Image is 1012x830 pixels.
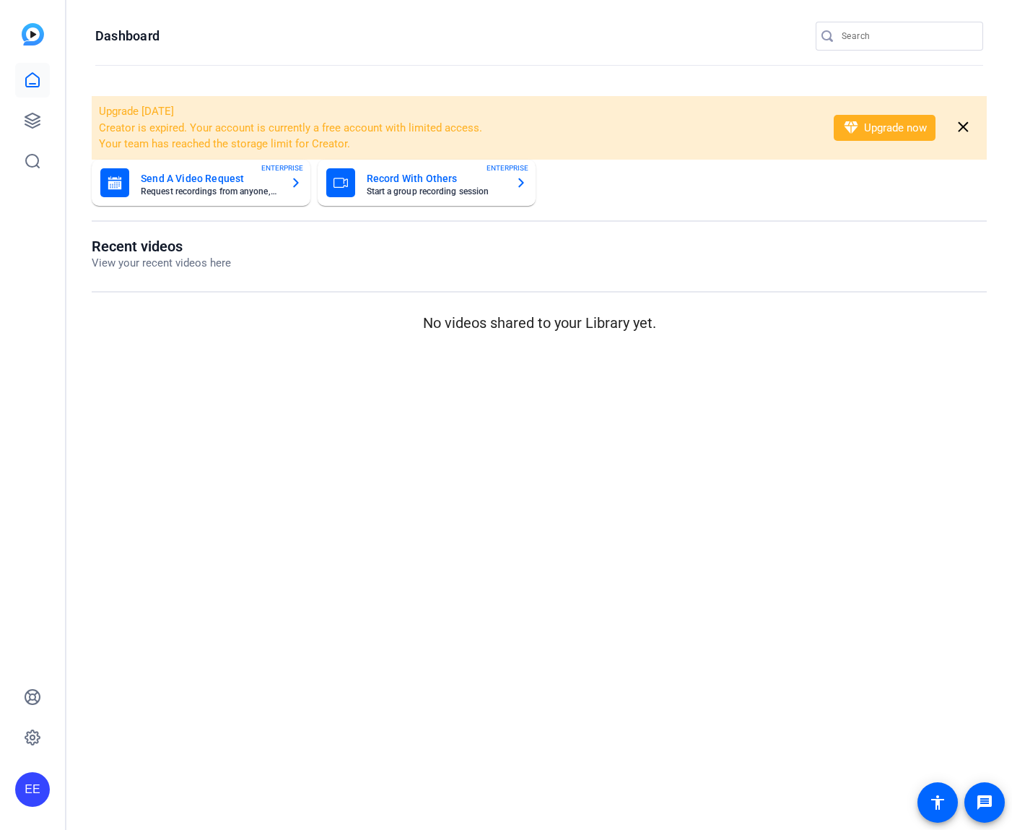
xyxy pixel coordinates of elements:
span: Upgrade [DATE] [99,105,174,118]
mat-card-title: Send A Video Request [141,170,279,187]
li: Your team has reached the storage limit for Creator. [99,136,815,152]
mat-card-title: Record With Others [367,170,505,187]
mat-icon: close [954,118,972,137]
button: Upgrade now [834,115,935,141]
span: ENTERPRISE [487,163,528,173]
div: EE [15,772,50,807]
p: No videos shared to your Library yet. [92,312,987,334]
mat-icon: accessibility [929,794,946,811]
mat-icon: message [976,794,993,811]
input: Search [842,27,972,45]
h1: Dashboard [95,27,160,45]
li: Creator is expired. Your account is currently a free account with limited access. [99,120,815,137]
span: ENTERPRISE [261,163,303,173]
h1: Recent videos [92,238,231,255]
mat-icon: diamond [842,119,860,137]
img: blue-gradient.svg [22,23,44,46]
mat-card-subtitle: Request recordings from anyone, anywhere [141,187,279,196]
mat-card-subtitle: Start a group recording session [367,187,505,196]
button: Send A Video RequestRequest recordings from anyone, anywhereENTERPRISE [92,160,310,206]
p: View your recent videos here [92,255,231,272]
button: Record With OthersStart a group recording sessionENTERPRISE [318,160,536,206]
